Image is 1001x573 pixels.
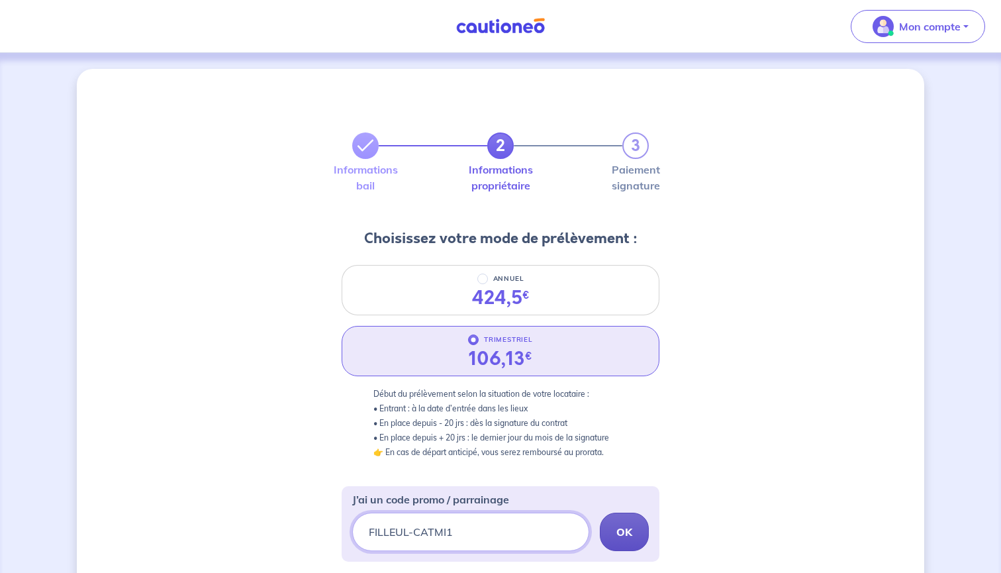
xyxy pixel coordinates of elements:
[622,164,649,191] label: Paiement signature
[487,132,514,159] a: 2
[352,492,509,507] p: J’ai un code promo / parrainage
[352,164,379,191] label: Informations bail
[469,348,532,370] div: 106,13
[373,387,628,460] p: Début du prélèvement selon la situation de votre locataire : • Entrant : à la date d’entrée dans ...
[522,287,530,303] sup: €
[525,348,532,364] sup: €
[493,271,524,287] p: ANNUEL
[484,332,533,348] p: TRIMESTRIEL
[364,228,638,249] h3: Choisissez votre mode de prélèvement :
[851,10,985,43] button: illu_account_valid_menu.svgMon compte
[472,287,530,309] div: 424,5
[487,164,514,191] label: Informations propriétaire
[616,525,632,539] strong: OK
[451,18,550,34] img: Cautioneo
[899,19,961,34] p: Mon compte
[873,16,894,37] img: illu_account_valid_menu.svg
[600,513,649,551] button: OK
